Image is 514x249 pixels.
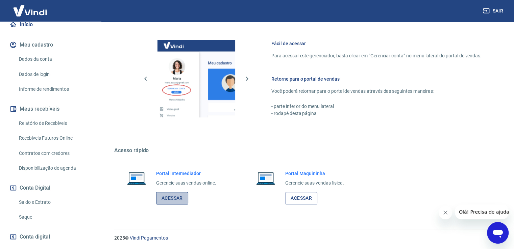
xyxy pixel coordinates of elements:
[4,5,57,10] span: Olá! Precisa de ajuda?
[122,170,151,186] img: Imagem de um notebook aberto
[8,181,93,195] button: Conta Digital
[8,37,93,52] button: Meu cadastro
[271,52,482,59] p: Para acessar este gerenciador, basta clicar em “Gerenciar conta” no menu lateral do portal de ven...
[251,170,280,186] img: Imagem de um notebook aberto
[487,222,509,244] iframe: Botão para abrir a janela de mensagens
[455,204,509,219] iframe: Mensagem da empresa
[114,147,498,154] h5: Acesso rápido
[156,192,188,204] a: Acessar
[16,82,93,96] a: Informe de rendimentos
[271,40,482,47] h6: Fácil de acessar
[8,0,52,21] img: Vindi
[16,146,93,160] a: Contratos com credores
[482,5,506,17] button: Sair
[271,76,482,82] h6: Retorne para o portal de vendas
[271,110,482,117] p: - rodapé desta página
[16,161,93,175] a: Disponibilização de agenda
[285,170,344,177] h6: Portal Maquininha
[20,232,50,242] span: Conta digital
[16,210,93,224] a: Saque
[8,102,93,116] button: Meus recebíveis
[16,131,93,145] a: Recebíveis Futuros Online
[439,206,452,219] iframe: Fechar mensagem
[130,235,168,241] a: Vindi Pagamentos
[8,229,93,244] a: Conta digital
[156,170,216,177] h6: Portal Intermediador
[157,40,235,117] img: Imagem da dashboard mostrando o botão de gerenciar conta na sidebar no lado esquerdo
[16,116,93,130] a: Relatório de Recebíveis
[16,195,93,209] a: Saldo e Extrato
[285,179,344,187] p: Gerencie suas vendas física.
[8,17,93,32] a: Início
[16,52,93,66] a: Dados da conta
[114,234,498,242] p: 2025 ©
[16,67,93,81] a: Dados de login
[156,179,216,187] p: Gerencie suas vendas online.
[271,103,482,110] p: - parte inferior do menu lateral
[271,88,482,95] p: Você poderá retornar para o portal de vendas através das seguintes maneiras:
[285,192,317,204] a: Acessar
